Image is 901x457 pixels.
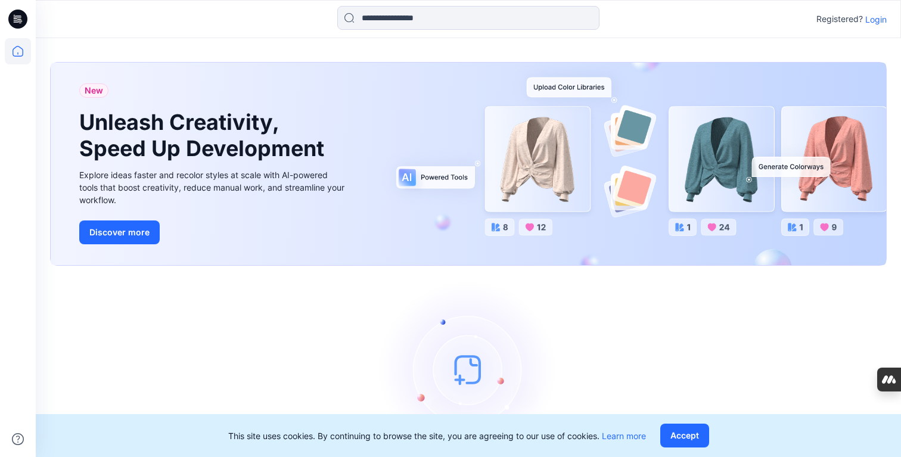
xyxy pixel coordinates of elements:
a: Learn more [602,431,646,441]
button: Discover more [79,220,160,244]
span: New [85,83,103,98]
div: Explore ideas faster and recolor styles at scale with AI-powered tools that boost creativity, red... [79,169,347,206]
p: This site uses cookies. By continuing to browse the site, you are agreeing to our use of cookies. [228,430,646,442]
a: Discover more [79,220,347,244]
p: Login [865,13,887,26]
h1: Unleash Creativity, Speed Up Development [79,110,330,161]
button: Accept [660,424,709,447]
p: Registered? [816,12,863,26]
